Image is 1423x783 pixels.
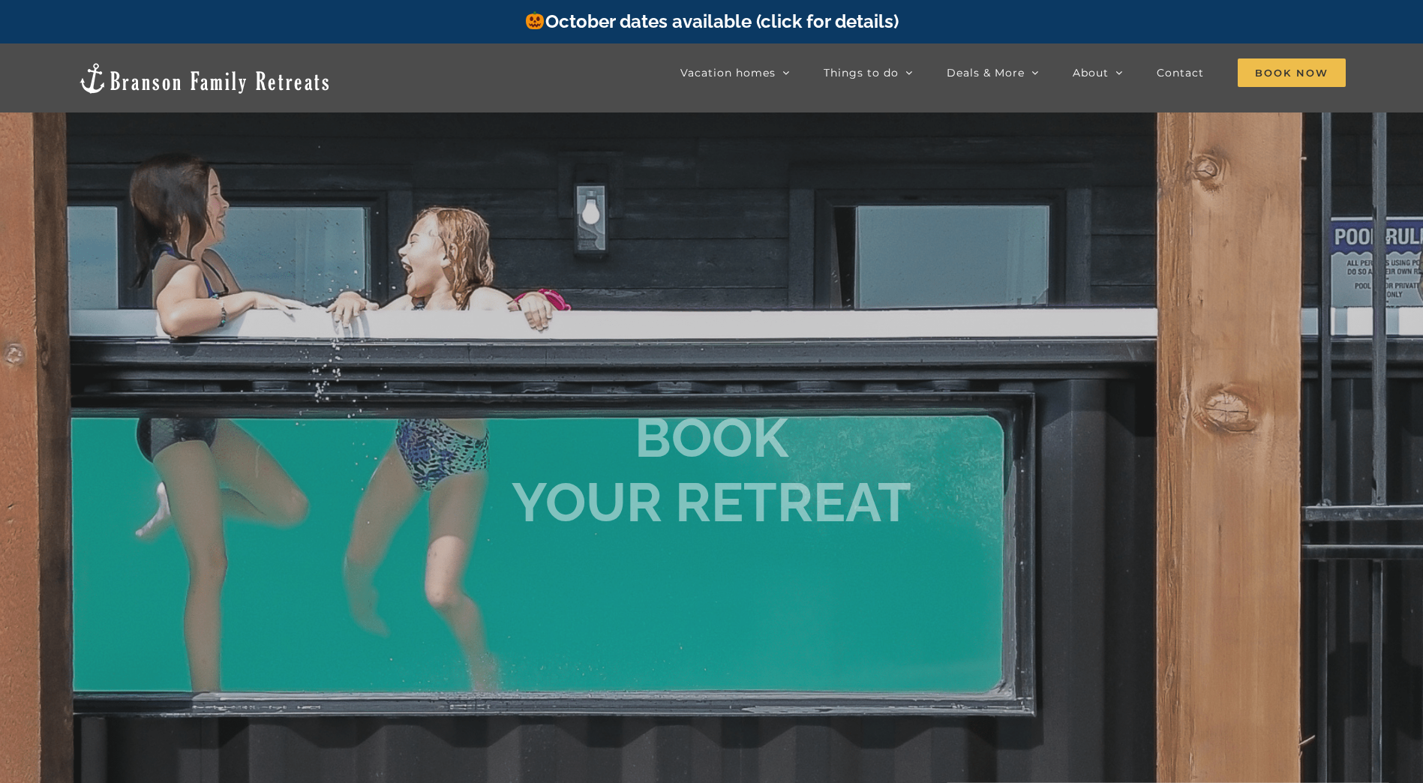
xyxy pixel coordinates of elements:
[824,67,899,78] span: Things to do
[947,67,1025,78] span: Deals & More
[824,58,913,88] a: Things to do
[1073,67,1109,78] span: About
[1073,58,1123,88] a: About
[526,11,544,29] img: 🎃
[680,58,790,88] a: Vacation homes
[524,10,898,32] a: October dates available (click for details)
[947,58,1039,88] a: Deals & More
[680,58,1346,88] nav: Main Menu
[77,61,332,95] img: Branson Family Retreats Logo
[1157,67,1204,78] span: Contact
[1157,58,1204,88] a: Contact
[1238,58,1346,87] span: Book Now
[680,67,776,78] span: Vacation homes
[1238,58,1346,88] a: Book Now
[512,406,911,534] b: BOOK YOUR RETREAT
